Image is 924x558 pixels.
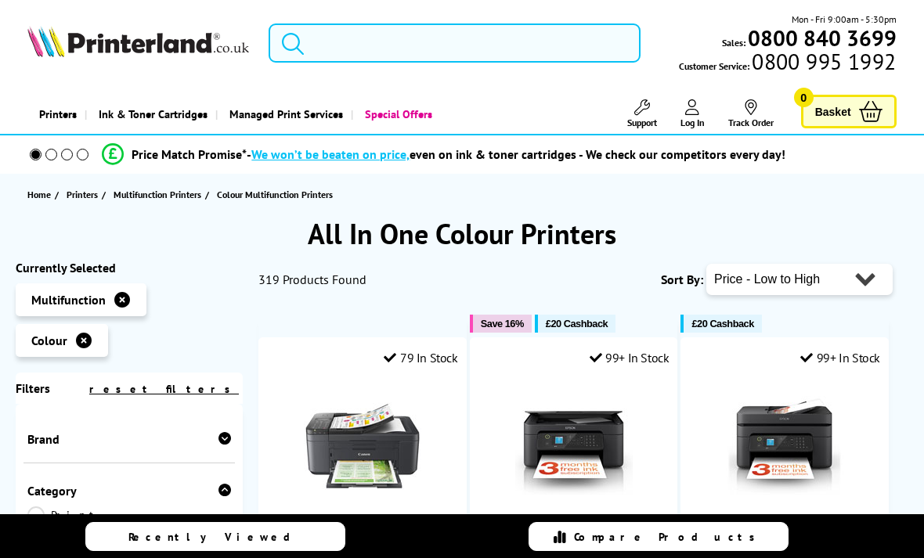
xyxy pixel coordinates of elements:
div: 79 In Stock [384,350,457,365]
a: Special Offers [351,94,440,134]
a: Recently Viewed [85,522,345,551]
a: Support [627,99,657,128]
span: Ink & Toner Cartridges [99,94,208,134]
img: Epson WorkForce WF-2930DWF [726,377,843,495]
img: Canon PIXMA TR4755i [304,377,421,495]
a: Track Order [728,99,774,128]
a: 0800 840 3699 [745,31,897,45]
a: reset filters [89,382,239,396]
span: Filters [16,380,50,396]
button: £20 Cashback [680,315,761,333]
span: £20 Cashback [546,318,608,329]
span: 0 [794,88,814,107]
span: Colour [31,333,67,348]
a: Epson WorkForce WF-2910DWF [501,510,647,551]
a: Printers [67,186,102,203]
a: Compare Products [529,522,789,551]
span: Save 16% [481,318,524,329]
a: Epson WorkForce WF-2930DWF [712,510,857,551]
div: 99+ In Stock [590,350,670,365]
span: Printers [67,186,98,203]
div: Category [27,483,231,499]
div: 99+ In Stock [800,350,880,365]
a: Print Only [27,506,129,541]
span: Mon - Fri 9:00am - 5:30pm [792,12,897,27]
span: Sort By: [661,272,703,287]
img: Printerland Logo [27,26,249,57]
span: £20 Cashback [691,318,753,329]
span: Sales: [722,35,745,50]
a: Managed Print Services [215,94,351,134]
span: We won’t be beaten on price, [251,146,410,162]
h1: All In One Colour Printers [16,215,908,252]
a: Printers [27,94,85,134]
div: Currently Selected [16,260,243,275]
span: 0800 995 1992 [749,54,896,69]
a: Canon PIXMA TR4755i [304,482,421,498]
span: Customer Service: [679,54,896,74]
a: Epson WorkForce WF-2910DWF [515,482,633,498]
span: Compare Products [574,530,763,544]
div: Brand [27,431,231,447]
a: Canon PIXMA TR4755i [287,510,438,531]
a: Home [27,186,55,203]
span: Basket [815,101,851,122]
span: Multifunction Printers [114,186,201,203]
b: 0800 840 3699 [748,23,897,52]
li: modal_Promise [8,141,880,168]
a: Log In [680,99,705,128]
a: Epson WorkForce WF-2930DWF [726,482,843,498]
span: Log In [680,117,705,128]
span: Price Match Promise* [132,146,247,162]
a: Basket 0 [801,95,897,128]
a: Multifunction Printers [114,186,205,203]
span: Support [627,117,657,128]
img: Epson WorkForce WF-2910DWF [515,377,633,495]
button: Save 16% [470,315,532,333]
a: Printerland Logo [27,26,249,60]
span: Colour Multifunction Printers [217,189,333,200]
div: - even on ink & toner cartridges - We check our competitors every day! [247,146,785,162]
a: Ink & Toner Cartridges [85,94,215,134]
button: £20 Cashback [535,315,615,333]
span: Recently Viewed [128,530,306,544]
span: 319 Products Found [258,272,366,287]
span: Multifunction [31,292,106,308]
